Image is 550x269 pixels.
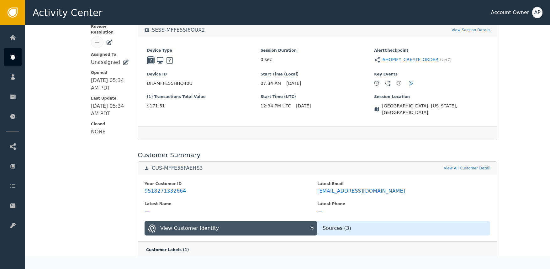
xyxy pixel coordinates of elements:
[491,9,529,16] div: Account Owner
[147,94,261,100] span: (1) Transactions Total Value
[452,27,490,33] a: View Session Details
[317,201,490,207] div: Latest Phone
[91,24,129,35] span: Review Resolution
[382,103,488,116] span: [GEOGRAPHIC_DATA], [US_STATE], [GEOGRAPHIC_DATA]
[145,181,317,187] div: Your Customer ID
[317,225,490,232] div: Sources ( 3 )
[145,201,317,207] div: Latest Name
[383,56,438,63] a: SHOPIFY_CREATE_ORDER
[33,6,103,20] span: Activity Center
[147,71,261,77] span: Device ID
[261,80,281,87] span: 07:34 AM
[286,80,301,87] span: [DATE]
[147,80,261,87] span: DID-MFFE55HHQ40U
[317,181,490,187] div: Latest Email
[147,103,261,109] span: $171.51
[532,7,542,18] button: AP
[444,165,490,171] a: View All Customer Detail
[160,225,219,232] div: View Customer Identity
[261,103,291,109] span: 12:34 PM UTC
[145,208,150,214] div: —
[147,48,261,53] span: Device Type
[145,221,317,235] button: View Customer Identity
[317,188,405,194] div: [EMAIL_ADDRESS][DOMAIN_NAME]
[145,188,186,194] div: 9518271332664
[261,94,374,100] span: Start Time (UTC)
[261,71,374,77] span: Start Time (Local)
[152,27,205,33] div: SESS-MFFE55I6OUX2
[374,71,488,77] span: Key Events
[91,59,120,66] div: Unassigned
[146,248,189,252] span: Customer Labels ( 1 )
[91,128,106,136] div: NONE
[91,52,129,57] span: Assigned To
[397,81,401,85] div: 1
[317,208,322,214] div: —
[261,48,374,53] span: Session Duration
[440,57,451,63] span: (ver 7 )
[138,150,497,160] div: Customer Summary
[386,81,390,85] div: 1
[261,56,272,63] span: 0 sec
[374,81,379,85] div: 1
[91,96,129,101] span: Last Update
[91,102,129,117] div: [DATE] 05:34 AM PDT
[374,94,488,100] span: Session Location
[296,103,311,109] span: [DATE]
[91,77,129,92] div: [DATE] 05:34 AM PDT
[152,165,203,171] div: CUS-MFFE55FAEHS3
[91,121,129,127] span: Closed
[95,39,99,45] div: —
[91,70,129,75] span: Opened
[374,48,488,53] span: Alert Checkpoint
